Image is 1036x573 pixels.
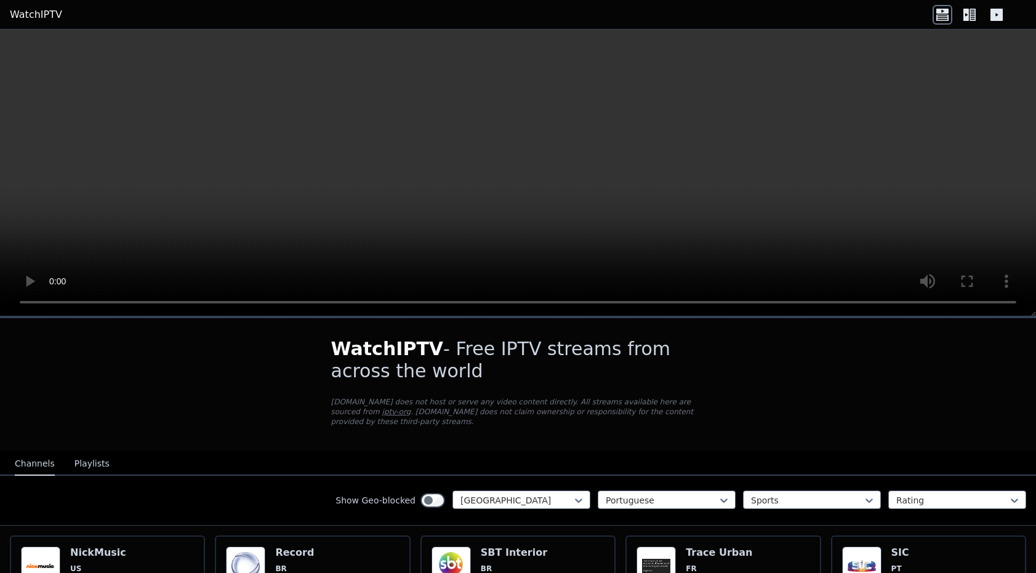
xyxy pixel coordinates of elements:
p: [DOMAIN_NAME] does not host or serve any video content directly. All streams available here are s... [331,397,705,427]
button: Playlists [74,452,110,476]
h6: NickMusic [70,547,126,559]
a: WatchIPTV [10,7,62,22]
button: Channels [15,452,55,476]
h6: Trace Urban [686,547,753,559]
h6: SBT Interior [481,547,604,559]
h6: SIC [891,547,946,559]
a: iptv-org [382,407,411,416]
h1: - Free IPTV streams from across the world [331,338,705,382]
label: Show Geo-blocked [335,494,416,507]
h6: Record [275,547,329,559]
span: WatchIPTV [331,338,444,359]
